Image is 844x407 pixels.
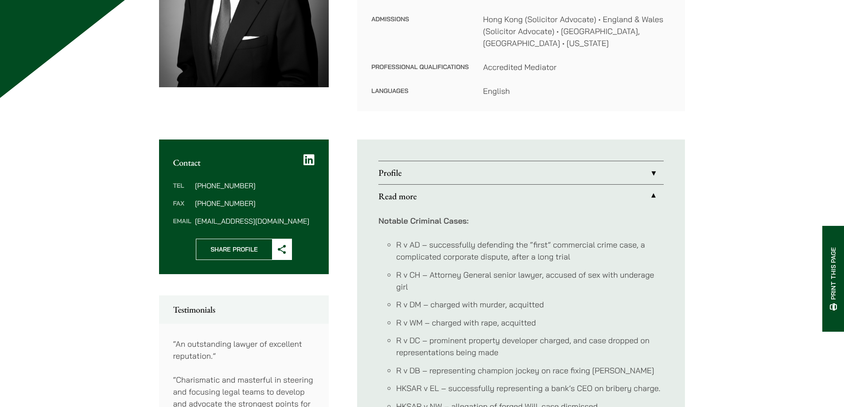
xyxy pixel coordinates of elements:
dd: [PHONE_NUMBER] [195,182,315,189]
li: R v DM – charged with murder, acquitted [396,298,664,310]
li: R v DC – prominent property developer charged, and case dropped on representations being made [396,334,664,358]
p: “An outstanding lawyer of excellent reputation.” [173,338,315,362]
span: Share Profile [196,239,272,260]
dd: [PHONE_NUMBER] [195,200,315,207]
a: Profile [378,161,664,184]
dt: Admissions [371,13,469,61]
dd: [EMAIL_ADDRESS][DOMAIN_NAME] [195,217,315,225]
h2: Contact [173,157,315,168]
li: HKSAR v EL – successfully representing a bank’s CEO on bribery charge. [396,382,664,394]
li: R v AD – successfully defending the “first” commercial crime case, a complicated corporate disput... [396,239,664,263]
dd: Accredited Mediator [483,61,671,73]
h2: Testimonials [173,304,315,315]
li: R v WM – charged with rape, acquitted [396,317,664,329]
strong: Notable Criminal Cases: [378,216,468,226]
dd: English [483,85,671,97]
button: Share Profile [196,239,292,260]
a: LinkedIn [303,154,315,166]
li: R v CH – Attorney General senior lawyer, accused of sex with underage girl [396,269,664,293]
dt: Fax [173,200,191,217]
a: Read more [378,185,664,208]
dt: Tel [173,182,191,200]
dd: Hong Kong (Solicitor Advocate) • England & Wales (Solicitor Advocate) • [GEOGRAPHIC_DATA], [GEOGR... [483,13,671,49]
dt: Languages [371,85,469,97]
dt: Professional Qualifications [371,61,469,85]
dt: Email [173,217,191,225]
li: R v DB – representing champion jockey on race fixing [PERSON_NAME] [396,364,664,376]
